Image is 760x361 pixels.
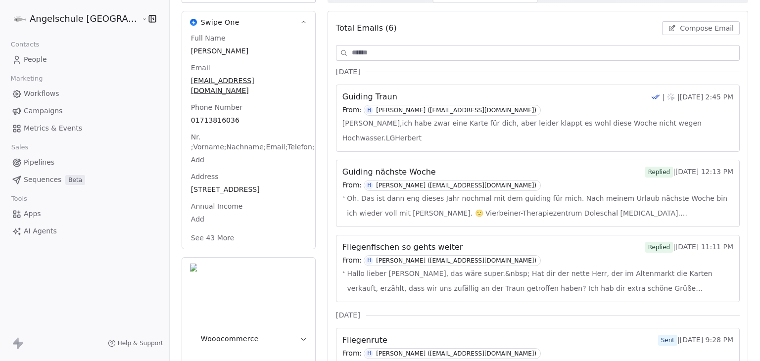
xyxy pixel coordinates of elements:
span: Nr. ;Vorname;Nachname;Email;Telefon;StraßE [189,132,339,152]
a: Metrics & Events [8,120,161,136]
span: Guiding Traun [342,91,397,103]
span: Apps [24,209,41,219]
span: Marketing [6,71,47,86]
span: Fliegenfischen so gehts weiter [342,241,463,253]
div: H [367,181,371,189]
span: AI Agents [24,226,57,236]
button: Compose Email [662,21,740,35]
span: [STREET_ADDRESS] [191,184,306,194]
span: Metrics & Events [24,123,82,134]
div: Replied [648,242,670,252]
span: Address [189,172,221,181]
span: Tools [7,191,31,206]
div: Swipe OneSwipe One [182,33,315,249]
span: Fliegenrute [342,334,387,346]
img: Swipe One [190,19,197,26]
span: [PERSON_NAME] [191,46,306,56]
a: Help & Support [108,339,163,347]
span: | [DATE] 9:28 PM [658,335,733,346]
span: Angelschule [GEOGRAPHIC_DATA] [30,12,139,25]
div: [PERSON_NAME] ([EMAIL_ADDRESS][DOMAIN_NAME]) [376,107,536,114]
span: Swipe One [201,17,239,27]
span: | [DATE] 12:13 PM [645,167,733,178]
div: H [367,257,371,265]
div: [PERSON_NAME] ([EMAIL_ADDRESS][DOMAIN_NAME]) [376,257,536,264]
span: Wooocommerce [201,334,259,344]
span: Total Emails (6) [336,22,397,34]
span: From: [342,105,362,116]
a: Pipelines [8,154,161,171]
span: Sequences [24,175,61,185]
span: Add [191,155,306,165]
button: See 43 More [185,229,240,247]
div: Replied [648,167,670,177]
span: Add [191,214,306,224]
span: People [24,54,47,65]
span: From: [342,348,362,359]
span: Email [189,63,212,73]
div: H [367,106,371,114]
span: [EMAIL_ADDRESS][DOMAIN_NAME] [191,76,306,95]
span: Help & Support [118,339,163,347]
img: logo180-180.png [14,13,26,25]
span: Guiding nächste Woche [342,166,436,178]
span: Oh. Das ist dann eng dieses Jahr nochmal mit dem guiding für mich. Nach meinem Urlaub nächste Woc... [347,191,733,221]
span: [DATE] [336,67,360,77]
a: AI Agents [8,223,161,239]
span: From: [342,180,362,191]
span: 01713816036 [191,115,306,125]
span: Pipelines [24,157,54,168]
span: Full Name [189,33,228,43]
span: Annual Income [189,201,245,211]
span: Phone Number [189,102,244,112]
div: [PERSON_NAME] ([EMAIL_ADDRESS][DOMAIN_NAME]) [376,182,536,189]
span: Beta [65,175,85,185]
span: [DATE] [336,310,360,320]
span: Workflows [24,89,59,99]
div: | | [DATE] 2:45 PM [651,92,733,102]
span: Compose Email [680,23,734,33]
button: Swipe OneSwipe One [182,11,315,33]
span: Hallo lieber [PERSON_NAME], das wäre super.&nbsp; Hat dir der nette Herr, der im Altenmarkt die K... [347,266,733,296]
span: Sales [7,140,33,155]
div: H [367,350,371,358]
span: Campaigns [24,106,62,116]
div: Sent [661,335,674,345]
div: [PERSON_NAME] ([EMAIL_ADDRESS][DOMAIN_NAME]) [376,350,536,357]
button: Angelschule [GEOGRAPHIC_DATA] [12,10,134,27]
a: People [8,51,161,68]
span: [PERSON_NAME],ich habe zwar eine Karte für dich, aber leider klappt es wohl diese Woche nicht weg... [342,116,733,145]
a: Apps [8,206,161,222]
a: SequencesBeta [8,172,161,188]
a: Campaigns [8,103,161,119]
span: | [DATE] 11:11 PM [645,242,733,253]
span: From: [342,255,362,266]
a: Workflows [8,86,161,102]
span: Contacts [6,37,44,52]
